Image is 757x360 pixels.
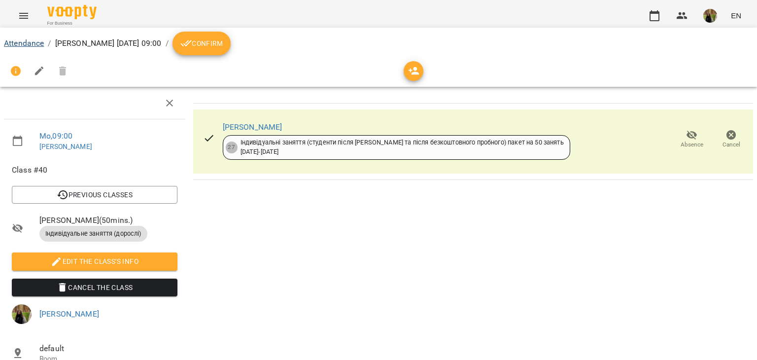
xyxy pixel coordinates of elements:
[20,282,170,293] span: Cancel the class
[20,189,170,201] span: Previous Classes
[55,37,162,49] p: [PERSON_NAME] [DATE] 09:00
[172,32,231,55] button: Confirm
[4,32,753,55] nav: breadcrumb
[12,186,177,204] button: Previous Classes
[703,9,717,23] img: 11bdc30bc38fc15eaf43a2d8c1dccd93.jpg
[727,6,745,25] button: EN
[39,229,147,238] span: Індивідуальне заняття (дорослі)
[241,138,564,156] div: Індивідуальні заняття (студенти після [PERSON_NAME] та після безкоштовного пробного) пакет на 50 ...
[723,141,740,149] span: Cancel
[47,20,97,27] span: For Business
[39,143,92,150] a: [PERSON_NAME]
[39,131,72,141] a: Mo , 09:00
[12,304,32,324] img: 11bdc30bc38fc15eaf43a2d8c1dccd93.jpg
[712,126,751,153] button: Cancel
[166,37,169,49] li: /
[12,252,177,270] button: Edit the class's Info
[180,37,223,49] span: Confirm
[47,5,97,19] img: Voopty Logo
[39,309,99,319] a: [PERSON_NAME]
[731,10,741,21] span: EN
[226,142,238,153] div: 27
[12,279,177,296] button: Cancel the class
[12,4,35,28] button: Menu
[223,122,282,132] a: [PERSON_NAME]
[39,343,177,355] span: default
[39,215,177,226] span: [PERSON_NAME] ( 50 mins. )
[48,37,51,49] li: /
[681,141,703,149] span: Absence
[20,255,170,267] span: Edit the class's Info
[672,126,712,153] button: Absence
[4,38,44,48] a: Attendance
[12,164,177,176] span: Class #40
